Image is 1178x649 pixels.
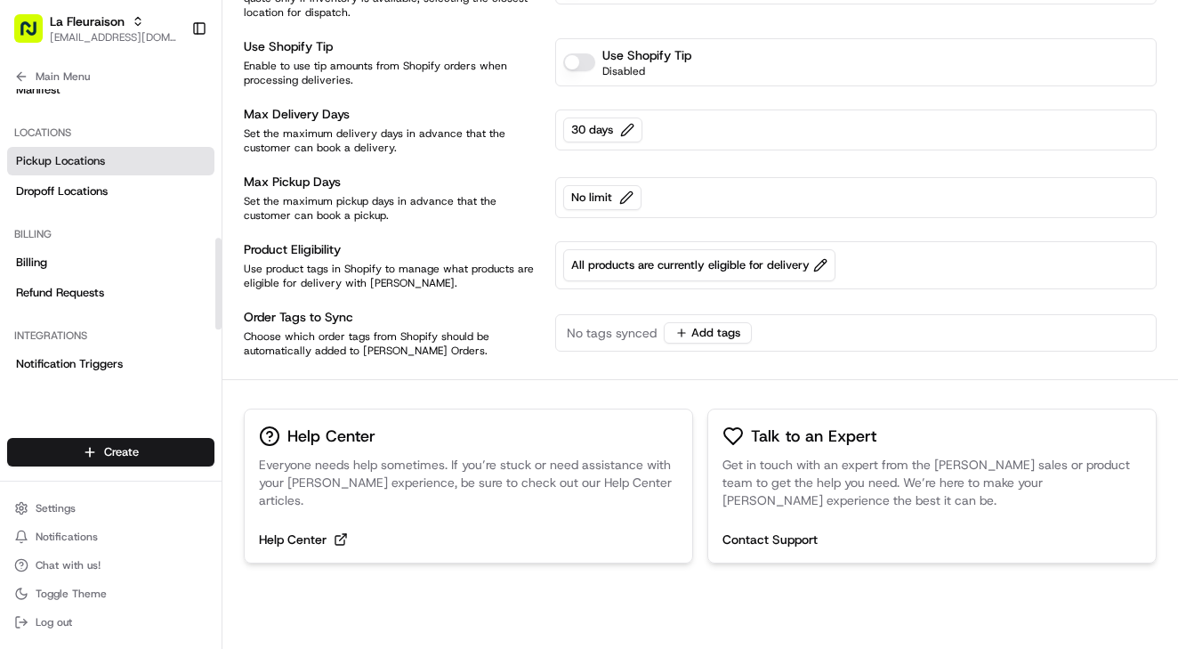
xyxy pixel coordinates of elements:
[143,251,293,283] a: 💻API Documentation
[7,581,214,606] button: Toggle Theme
[18,170,50,202] img: 1736555255976-a54dd68f-1ca7-489b-9aae-adbdc363a1c4
[602,46,691,64] p: Use Shopify Tip
[50,12,125,30] button: La Fleuraison
[18,18,53,53] img: Nash
[244,329,545,358] p: Choose which order tags from Shopify should be automatically added to [PERSON_NAME] Orders.
[722,531,818,548] button: Contact Support
[16,82,61,98] span: Manifest
[571,257,827,273] span: All products are currently eligible for delivery
[7,147,214,175] a: Pickup Locations
[36,69,90,84] span: Main Menu
[7,177,214,206] a: Dropoff Locations
[244,173,545,191] div: Max Pickup Days
[36,501,76,515] span: Settings
[36,530,98,544] span: Notifications
[125,301,215,315] a: Powered byPylon
[244,262,545,290] p: Use product tags in Shopify to manage what products are eligible for delivery with [PERSON_NAME].
[7,438,214,466] button: Create
[602,64,691,78] p: Disabled
[244,105,545,123] div: Max Delivery Days
[36,615,72,629] span: Log out
[36,258,136,276] span: Knowledge Base
[287,424,375,449] h3: Help Center
[18,71,324,100] p: Welcome 👋
[563,53,595,71] button: Enable Use Shopify Tip
[563,322,752,344] button: No tags syncedAdd tags
[150,260,165,274] div: 💻
[16,285,104,301] span: Refund Requests
[177,302,215,315] span: Pylon
[563,118,642,142] button: 30 days
[259,531,678,548] a: Help Center
[751,424,876,449] h3: Talk to an Expert
[244,37,545,55] div: Use Shopify Tip
[16,153,105,169] span: Pickup Locations
[7,64,214,89] button: Main Menu
[259,456,678,509] p: Everyone needs help sometimes. If you’re stuck or need assistance with your [PERSON_NAME] experie...
[563,185,641,210] button: No limit
[7,248,214,277] a: Billing
[18,260,32,274] div: 📗
[244,194,545,223] p: Set the maximum pickup days in advance that the customer can book a pickup.
[46,115,294,134] input: Clear
[36,558,101,572] span: Chat with us!
[7,220,214,248] div: Billing
[7,76,214,104] a: Manifest
[664,322,752,344] button: Add tags
[567,324,657,342] span: No tags synced
[244,126,545,155] p: Set the maximum delivery days in advance that the customer can book a delivery.
[61,188,225,202] div: We're available if you need us!
[244,308,545,326] div: Order Tags to Sync
[168,258,286,276] span: API Documentation
[303,175,324,197] button: Start new chat
[7,279,214,307] a: Refund Requests
[50,30,177,45] button: [EMAIL_ADDRESS][DOMAIN_NAME]
[244,240,545,258] div: Product Eligibility
[7,496,214,521] button: Settings
[36,587,107,601] span: Toggle Theme
[16,183,108,199] span: Dropoff Locations
[563,249,835,281] button: All products are currently eligible for delivery
[104,444,139,460] span: Create
[7,610,214,635] button: Log out
[11,251,143,283] a: 📗Knowledge Base
[61,170,292,188] div: Start new chat
[722,456,1142,509] p: Get in touch with an expert from the [PERSON_NAME] sales or product team to get the help you need...
[16,356,123,372] span: Notification Triggers
[7,553,214,578] button: Chat with us!
[244,59,545,87] p: Enable to use tip amounts from Shopify orders when processing deliveries.
[7,118,214,147] div: Locations
[16,255,47,271] span: Billing
[7,350,214,378] a: Notification Triggers
[7,524,214,549] button: Notifications
[7,321,214,350] div: Integrations
[7,7,184,50] button: La Fleuraison[EMAIL_ADDRESS][DOMAIN_NAME]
